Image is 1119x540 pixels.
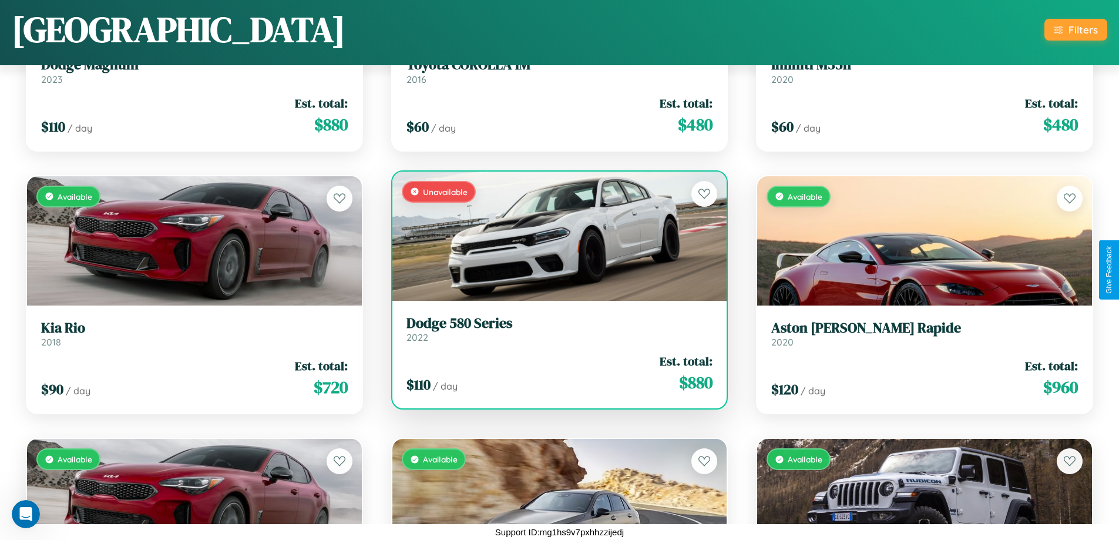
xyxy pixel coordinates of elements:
span: $ 60 [406,117,429,136]
span: 2016 [406,73,426,85]
span: / day [433,380,458,392]
span: $ 120 [771,380,798,399]
div: Give Feedback [1105,246,1113,294]
a: Kia Rio2018 [41,320,348,348]
span: 2023 [41,73,62,85]
h3: Dodge 580 Series [406,315,713,332]
span: $ 720 [314,375,348,399]
button: Filters [1044,19,1107,41]
span: $ 880 [679,371,713,394]
span: / day [431,122,456,134]
a: Aston [PERSON_NAME] Rapide2020 [771,320,1078,348]
span: Available [58,192,92,202]
a: Dodge Magnum2023 [41,56,348,85]
span: $ 110 [406,375,431,394]
span: $ 60 [771,117,794,136]
span: / day [68,122,92,134]
span: Available [788,192,822,202]
span: $ 880 [314,113,348,136]
h3: Infiniti M35h [771,56,1078,73]
span: $ 90 [41,380,63,399]
span: Est. total: [1025,357,1078,374]
a: Infiniti M35h2020 [771,56,1078,85]
span: / day [66,385,90,397]
span: 2022 [406,331,428,343]
span: Available [788,454,822,464]
span: / day [801,385,825,397]
div: Filters [1068,24,1098,36]
span: Est. total: [1025,95,1078,112]
span: Available [423,454,458,464]
span: $ 960 [1043,375,1078,399]
span: Est. total: [295,357,348,374]
span: Est. total: [660,353,713,370]
h3: Dodge Magnum [41,56,348,73]
a: Toyota COROLLA iM2016 [406,56,713,85]
span: 2020 [771,73,794,85]
p: Support ID: mg1hs9v7pxhhzzijedj [495,524,624,540]
span: Unavailable [423,187,468,197]
span: Est. total: [295,95,348,112]
h3: Toyota COROLLA iM [406,56,713,73]
span: $ 480 [1043,113,1078,136]
span: 2020 [771,336,794,348]
span: 2018 [41,336,61,348]
h3: Aston [PERSON_NAME] Rapide [771,320,1078,337]
h3: Kia Rio [41,320,348,337]
iframe: Intercom live chat [12,500,40,528]
span: Est. total: [660,95,713,112]
a: Dodge 580 Series2022 [406,315,713,344]
span: $ 480 [678,113,713,136]
span: / day [796,122,821,134]
h1: [GEOGRAPHIC_DATA] [12,5,345,53]
span: Available [58,454,92,464]
span: $ 110 [41,117,65,136]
